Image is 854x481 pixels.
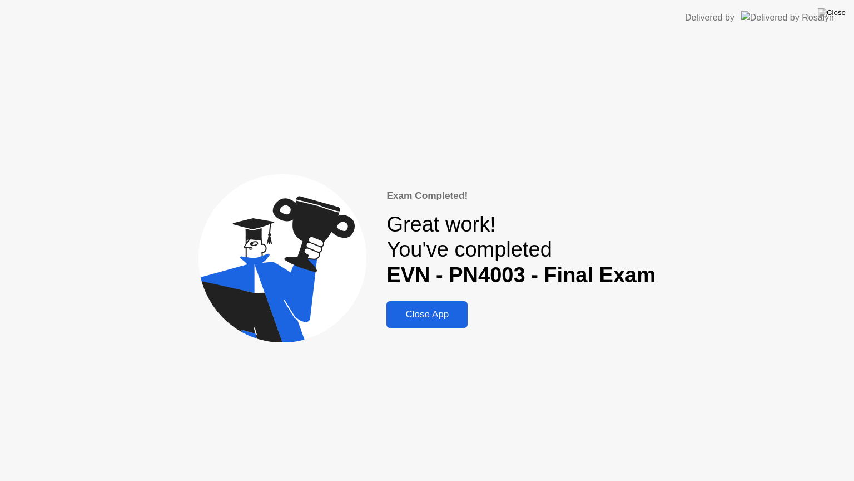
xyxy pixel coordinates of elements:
[685,11,734,24] div: Delivered by
[390,309,464,320] div: Close App
[386,301,468,328] button: Close App
[741,11,834,24] img: Delivered by Rosalyn
[386,189,656,203] div: Exam Completed!
[386,263,656,287] b: EVN - PN4003 - Final Exam
[386,212,656,288] div: Great work! You've completed
[818,8,846,17] img: Close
